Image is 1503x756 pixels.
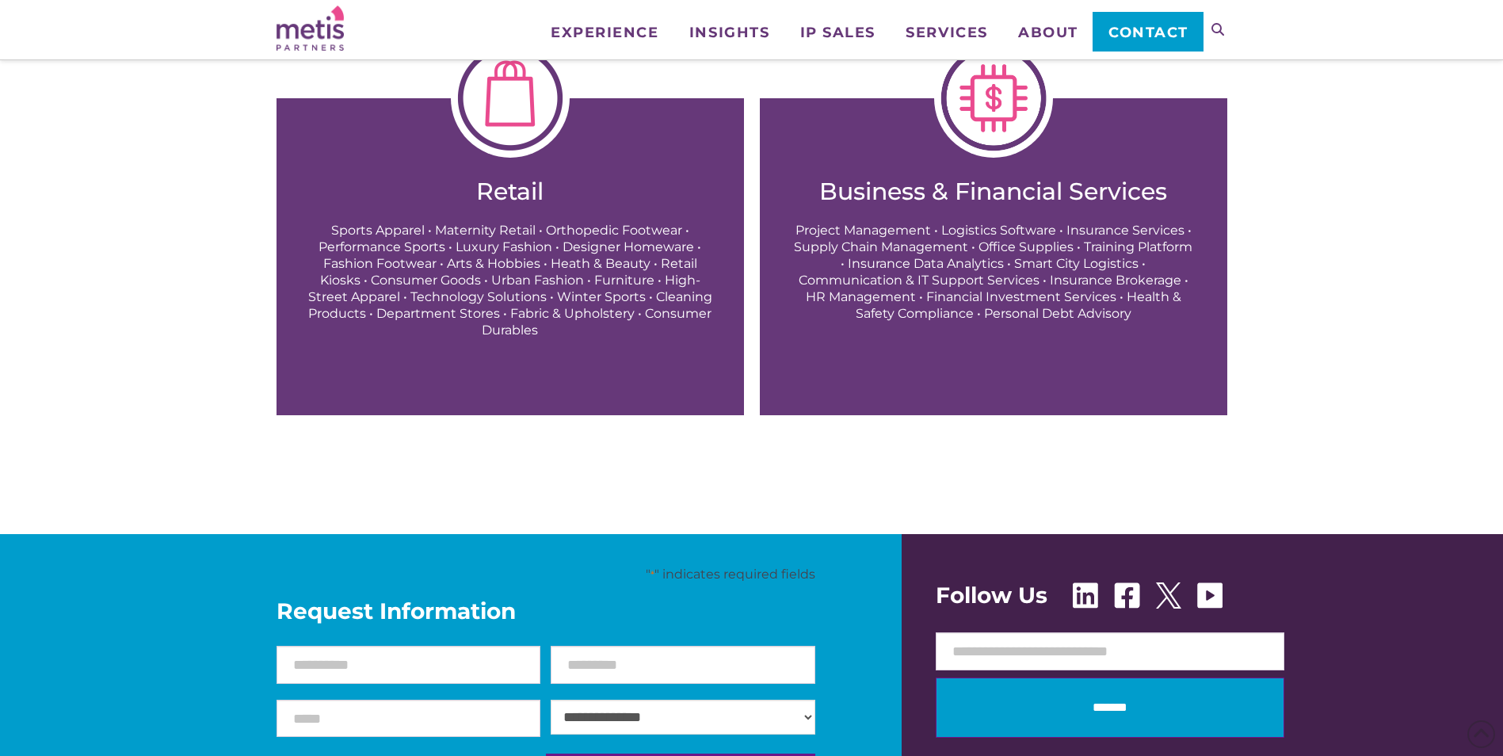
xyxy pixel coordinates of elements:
span: Contact [1108,25,1188,40]
p: Sports Apparel • Maternity Retail • Orthopedic Footwear • Performance Sports • Luxury Fashion • D... [308,222,712,338]
img: Retail-e1613170977700.png [451,39,570,158]
p: Project Management • Logistics Software • Insurance Services • Supply Chain Management • Office S... [792,222,1196,322]
img: Metis Partners [277,6,344,51]
img: Youtube [1197,582,1223,609]
span: IP Sales [800,25,875,40]
img: Linkedin [1073,582,1098,609]
h2: Retail [308,178,712,206]
img: Facebook [1114,582,1140,609]
img: Fintech.png [934,39,1053,158]
h2: Business & Financial Services [792,178,1196,206]
a: Business & Financial Services Project Management • Logistics Software • Insurance Services • Supp... [760,98,1227,415]
img: X [1156,582,1181,609]
span: Experience [551,25,658,40]
a: Contact [1093,12,1203,52]
a: Retail Sports Apparel • Maternity Retail • Orthopedic Footwear • Performance Sports • Luxury Fash... [277,98,744,415]
span: Services [906,25,987,40]
span: Back to Top [1467,720,1495,748]
span: Request Information [277,600,815,622]
span: About [1018,25,1078,40]
p: " " indicates required fields [277,566,815,583]
span: Follow Us [936,584,1047,606]
span: Insights [689,25,769,40]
